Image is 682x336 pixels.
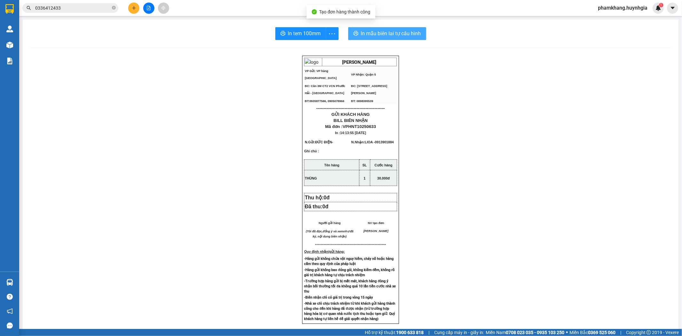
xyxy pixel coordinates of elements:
img: warehouse-icon [6,26,13,32]
span: VP Gửi: VP hàng [GEOGRAPHIC_DATA] [305,69,337,80]
span: caret-down [670,5,676,11]
button: more [326,27,339,40]
strong: SL [363,163,367,167]
div: Quận 5 [75,5,124,13]
img: logo-vxr [5,4,14,14]
span: LIOA - [365,140,394,144]
span: 30.000đ [377,176,390,180]
span: --- [315,242,319,247]
div: 20.000 [74,34,125,43]
span: 0đ [322,204,328,209]
span: ĐT:0935877566, 0905078966 [305,100,344,103]
span: ĐC: Căn 3M CT2 VCN Phước Hải - [GEOGRAPHIC_DATA] [305,84,345,95]
div: VP hàng [GEOGRAPHIC_DATA] [5,5,70,21]
button: file-add [143,3,154,14]
span: Gửi: [5,6,15,13]
img: warehouse-icon [6,42,13,48]
span: question-circle [7,294,13,300]
span: ĐT: 0898395539 [351,100,373,103]
strong: Quy định nhận/gửi hàng: [304,250,345,253]
span: VPHNT10250633 [343,124,376,129]
span: ĐỨC ĐIỆN [315,140,332,144]
span: more [326,30,338,38]
span: SL [58,46,67,55]
span: GỬI KHÁCH HÀNG [332,112,370,117]
button: plus [128,3,139,14]
span: ĐC: [STREET_ADDRESS][PERSON_NAME] [351,84,387,95]
span: plus [132,6,136,10]
span: Thu hộ: [305,195,332,200]
span: notification [7,308,13,314]
img: icon-new-feature [655,5,661,11]
strong: Tên hàng [324,163,339,167]
span: THÙNG [305,176,317,180]
button: printerIn tem 100mm [275,27,326,40]
strong: [PERSON_NAME] [342,60,377,65]
img: logo [305,59,318,66]
strong: Cước hàng [375,163,393,167]
span: search [27,6,31,10]
span: VP Nhận: Quận 5 [351,73,376,76]
span: ----------------------------------------------- [319,242,386,247]
span: In mẫu biên lai tự cấu hình [361,29,421,37]
span: Tạo đơn hàng thành công [319,9,371,14]
img: warehouse-icon [6,279,13,286]
div: SANH [5,21,70,28]
span: Hỗ trợ kỹ thuật: [365,329,424,336]
span: 1 [660,3,662,7]
span: close-circle [112,5,116,11]
span: 0đ [324,195,330,200]
span: - [332,140,333,144]
span: 1 [364,176,366,180]
span: Cung cấp máy in - giấy in: [434,329,484,336]
span: copyright [647,330,651,335]
span: check-circle [312,9,317,14]
button: aim [158,3,169,14]
strong: -Nhà xe chỉ chịu trách nhiệm từ khi khách gửi hàng thành công cho đến khi hàng đã được nhận (trừ ... [304,301,395,321]
div: 02837510076 [75,21,124,30]
span: Chưa thu : [74,35,98,42]
span: ⚪️ [566,331,568,334]
span: Miền Bắc [569,329,615,336]
span: ---------------------------------------------- [316,106,385,111]
span: N.Gửi: [305,140,333,144]
span: | [428,329,429,336]
sup: 1 [659,3,663,7]
strong: -Hàng gửi không bao đóng gói, không kiểm đếm, không rõ giá trị khách hàng tự chịu trách nhiệm [304,268,395,277]
button: caret-down [667,3,678,14]
span: printer [280,31,286,37]
img: solution-icon [6,58,13,64]
span: In tem 100mm [288,29,321,37]
span: N.Nhận: [351,140,394,144]
span: aim [161,6,166,10]
span: file-add [146,6,151,10]
em: (Tôi đã đọc,đồng ý và xem [306,230,344,233]
span: 14:13:55 [DATE] [340,131,366,135]
span: Đã thu: [305,204,328,209]
strong: -Trường hợp hàng gửi bị mất mát, khách hàng đòng ý nhận bồi thường tối đa không quá 10 lần tiền c... [304,279,396,293]
strong: 0708 023 035 - 0935 103 250 [506,330,564,335]
span: | [620,329,621,336]
span: Mã đơn : [325,124,376,129]
span: close-circle [112,6,116,10]
span: NV tạo đơn [368,221,384,225]
button: printerIn mẫu biên lai tự cấu hình [348,27,426,40]
span: 0913901884 [375,140,394,144]
strong: 0369 525 060 [588,330,615,335]
div: Tên hàng: HỘP ( : 1 ) [5,46,124,54]
span: message [7,323,13,329]
span: In : [335,131,366,135]
div: LABO ASIA [75,13,124,21]
strong: -Biên nhận chỉ có giá trị trong vòng 15 ngày [304,295,373,300]
span: phamkhang.huynhgia [593,4,653,12]
span: Nhận: [75,6,90,13]
span: Miền Nam [486,329,564,336]
span: Người gửi hàng [319,221,341,225]
strong: 1900 633 818 [396,330,424,335]
span: printer [353,31,358,37]
input: Tìm tên, số ĐT hoặc mã đơn [35,4,111,12]
strong: -Hàng gửi không chứa vật nguy hiểm, cháy nổ hoặc hàng cấm theo quy định của pháp luật [304,257,394,266]
span: BILL BIÊN NHẬN [333,118,368,123]
span: Ghi chú : [304,149,319,158]
span: [PERSON_NAME] [364,229,388,233]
